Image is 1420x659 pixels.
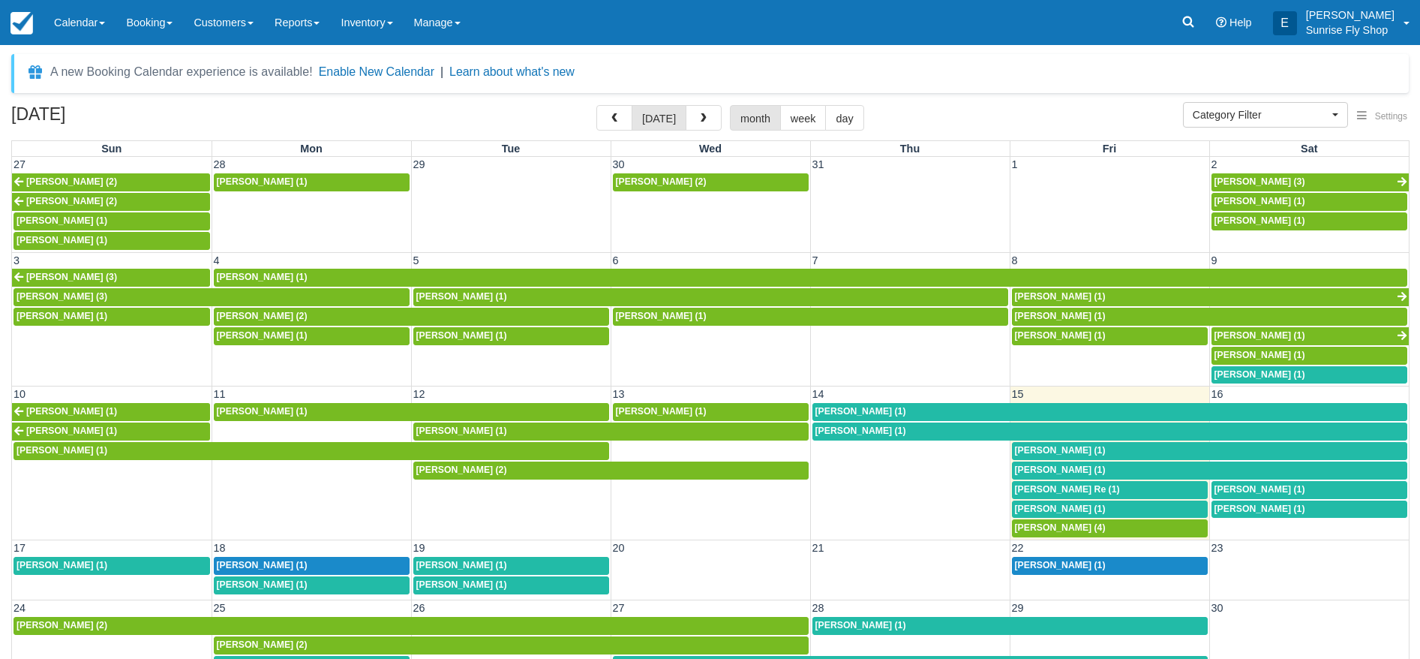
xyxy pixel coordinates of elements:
[1211,193,1408,211] a: [PERSON_NAME] (1)
[12,254,21,266] span: 3
[811,602,826,614] span: 28
[611,254,620,266] span: 6
[413,576,609,594] a: [PERSON_NAME] (1)
[1183,102,1348,128] button: Category Filter
[613,403,809,421] a: [PERSON_NAME] (1)
[217,579,308,590] span: [PERSON_NAME] (1)
[1103,143,1116,155] span: Fri
[214,269,1408,287] a: [PERSON_NAME] (1)
[413,423,809,441] a: [PERSON_NAME] (1)
[214,557,410,575] a: [PERSON_NAME] (1)
[12,423,210,441] a: [PERSON_NAME] (1)
[811,254,820,266] span: 7
[26,272,117,282] span: [PERSON_NAME] (3)
[12,388,27,400] span: 10
[217,272,308,282] span: [PERSON_NAME] (1)
[11,12,33,35] img: checkfront-main-nav-mini-logo.png
[217,406,308,417] span: [PERSON_NAME] (1)
[413,462,809,480] a: [PERSON_NAME] (2)
[1012,327,1208,345] a: [PERSON_NAME] (1)
[1214,369,1305,380] span: [PERSON_NAME] (1)
[17,291,107,302] span: [PERSON_NAME] (3)
[611,542,626,554] span: 20
[780,105,827,131] button: week
[1193,107,1328,122] span: Category Filter
[214,403,609,421] a: [PERSON_NAME] (1)
[214,636,809,654] a: [PERSON_NAME] (2)
[212,388,227,400] span: 11
[217,560,308,570] span: [PERSON_NAME] (1)
[413,327,609,345] a: [PERSON_NAME] (1)
[449,65,575,78] a: Learn about what's new
[212,542,227,554] span: 18
[12,269,210,287] a: [PERSON_NAME] (3)
[11,105,201,133] h2: [DATE]
[319,65,434,80] button: Enable New Calendar
[1214,176,1305,187] span: [PERSON_NAME] (3)
[611,388,626,400] span: 13
[1211,481,1408,499] a: [PERSON_NAME] (1)
[217,311,308,321] span: [PERSON_NAME] (2)
[1012,288,1409,306] a: [PERSON_NAME] (1)
[17,620,107,630] span: [PERSON_NAME] (2)
[416,426,507,436] span: [PERSON_NAME] (1)
[616,176,707,187] span: [PERSON_NAME] (2)
[14,617,809,635] a: [PERSON_NAME] (2)
[815,426,906,436] span: [PERSON_NAME] (1)
[811,388,826,400] span: 14
[26,426,117,436] span: [PERSON_NAME] (1)
[502,143,521,155] span: Tue
[1010,542,1025,554] span: 22
[1214,330,1305,341] span: [PERSON_NAME] (1)
[1211,347,1408,365] a: [PERSON_NAME] (1)
[815,406,906,417] span: [PERSON_NAME] (1)
[1010,254,1019,266] span: 8
[12,403,210,421] a: [PERSON_NAME] (1)
[412,388,427,400] span: 12
[413,557,609,575] a: [PERSON_NAME] (1)
[900,143,920,155] span: Thu
[440,65,443,78] span: |
[26,406,117,417] span: [PERSON_NAME] (1)
[1010,602,1025,614] span: 29
[101,143,122,155] span: Sun
[1210,602,1225,614] span: 30
[1012,519,1208,537] a: [PERSON_NAME] (4)
[1348,106,1416,128] button: Settings
[616,311,707,321] span: [PERSON_NAME] (1)
[14,442,609,460] a: [PERSON_NAME] (1)
[815,620,906,630] span: [PERSON_NAME] (1)
[12,193,210,211] a: [PERSON_NAME] (2)
[412,542,427,554] span: 19
[1015,330,1106,341] span: [PERSON_NAME] (1)
[26,176,117,187] span: [PERSON_NAME] (2)
[825,105,863,131] button: day
[611,602,626,614] span: 27
[212,158,227,170] span: 28
[300,143,323,155] span: Mon
[416,560,507,570] span: [PERSON_NAME] (1)
[12,542,27,554] span: 17
[1015,311,1106,321] span: [PERSON_NAME] (1)
[416,579,507,590] span: [PERSON_NAME] (1)
[17,560,107,570] span: [PERSON_NAME] (1)
[212,254,221,266] span: 4
[1211,501,1408,519] a: [PERSON_NAME] (1)
[217,176,308,187] span: [PERSON_NAME] (1)
[412,254,421,266] span: 5
[611,158,626,170] span: 30
[730,105,781,131] button: month
[217,330,308,341] span: [PERSON_NAME] (1)
[616,406,707,417] span: [PERSON_NAME] (1)
[1010,158,1019,170] span: 1
[12,158,27,170] span: 27
[699,143,722,155] span: Wed
[1214,504,1305,514] span: [PERSON_NAME] (1)
[50,63,313,81] div: A new Booking Calendar experience is available!
[1211,327,1409,345] a: [PERSON_NAME] (1)
[413,288,1008,306] a: [PERSON_NAME] (1)
[1012,501,1208,519] a: [PERSON_NAME] (1)
[17,215,107,226] span: [PERSON_NAME] (1)
[416,291,507,302] span: [PERSON_NAME] (1)
[1012,308,1408,326] a: [PERSON_NAME] (1)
